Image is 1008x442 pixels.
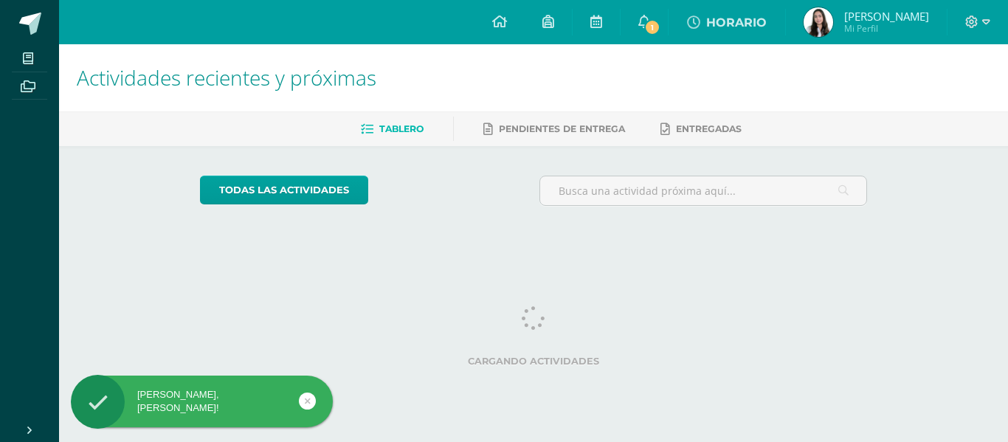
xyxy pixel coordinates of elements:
div: [PERSON_NAME], [PERSON_NAME]! [71,388,333,415]
span: Entregadas [676,123,742,134]
a: Tablero [361,117,424,141]
a: Entregadas [660,117,742,141]
span: Mi Perfil [844,22,929,35]
span: [PERSON_NAME] [844,9,929,24]
label: Cargando actividades [200,356,868,367]
span: Tablero [379,123,424,134]
a: todas las Actividades [200,176,368,204]
span: Actividades recientes y próximas [77,63,376,91]
span: HORARIO [706,15,767,30]
span: 1 [644,19,660,35]
input: Busca una actividad próxima aquí... [540,176,867,205]
a: Pendientes de entrega [483,117,625,141]
span: Pendientes de entrega [499,123,625,134]
img: 2b32b25e3f4ab7c9469eee448578a84f.png [804,7,833,37]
